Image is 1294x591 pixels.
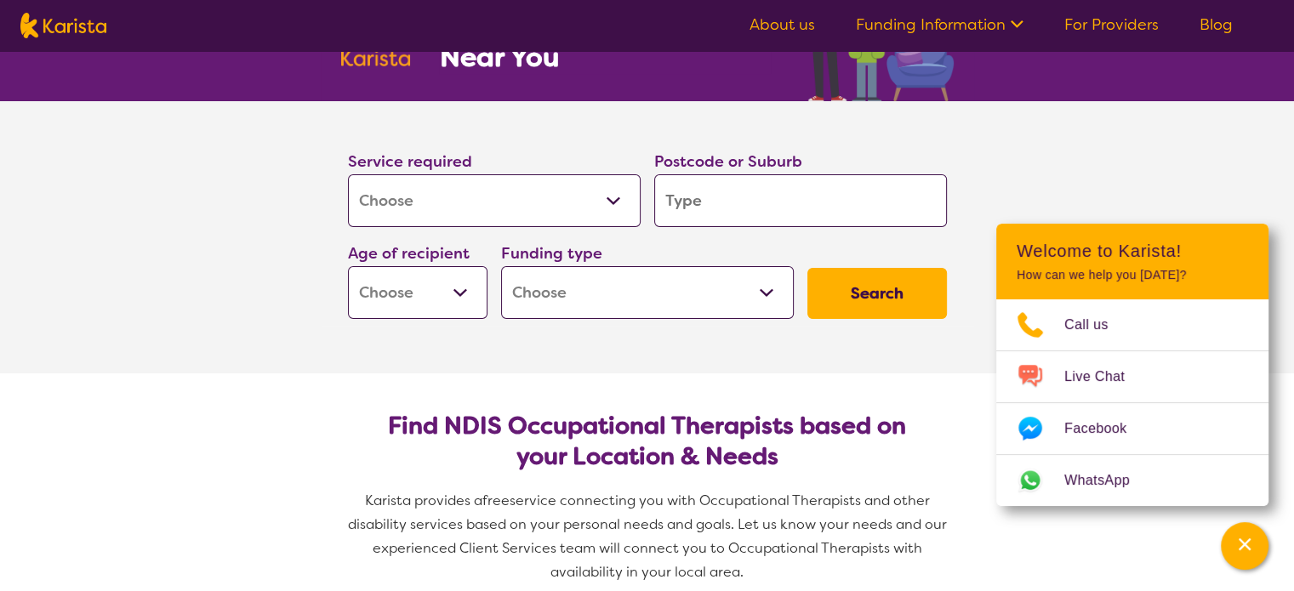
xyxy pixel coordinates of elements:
img: Karista logo [20,13,106,38]
div: Channel Menu [996,224,1268,506]
input: Type [654,174,947,227]
span: Facebook [1064,416,1147,441]
p: How can we help you [DATE]? [1017,268,1248,282]
label: Funding type [501,243,602,264]
ul: Choose channel [996,299,1268,506]
label: Age of recipient [348,243,470,264]
button: Search [807,268,947,319]
span: Call us [1064,312,1129,338]
h2: Welcome to Karista! [1017,241,1248,261]
a: For Providers [1064,14,1159,35]
label: Service required [348,151,472,172]
span: WhatsApp [1064,468,1150,493]
a: Blog [1200,14,1233,35]
span: Live Chat [1064,364,1145,389]
span: service connecting you with Occupational Therapists and other disability services based on your p... [348,492,950,581]
a: Web link opens in a new tab. [996,455,1268,506]
button: Channel Menu [1221,522,1268,570]
a: About us [750,14,815,35]
span: Karista provides a [365,492,482,509]
h2: Find NDIS Occupational Therapists based on your Location & Needs [362,411,933,472]
a: Funding Information [856,14,1023,35]
label: Postcode or Suburb [654,151,802,172]
span: free [482,492,510,509]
